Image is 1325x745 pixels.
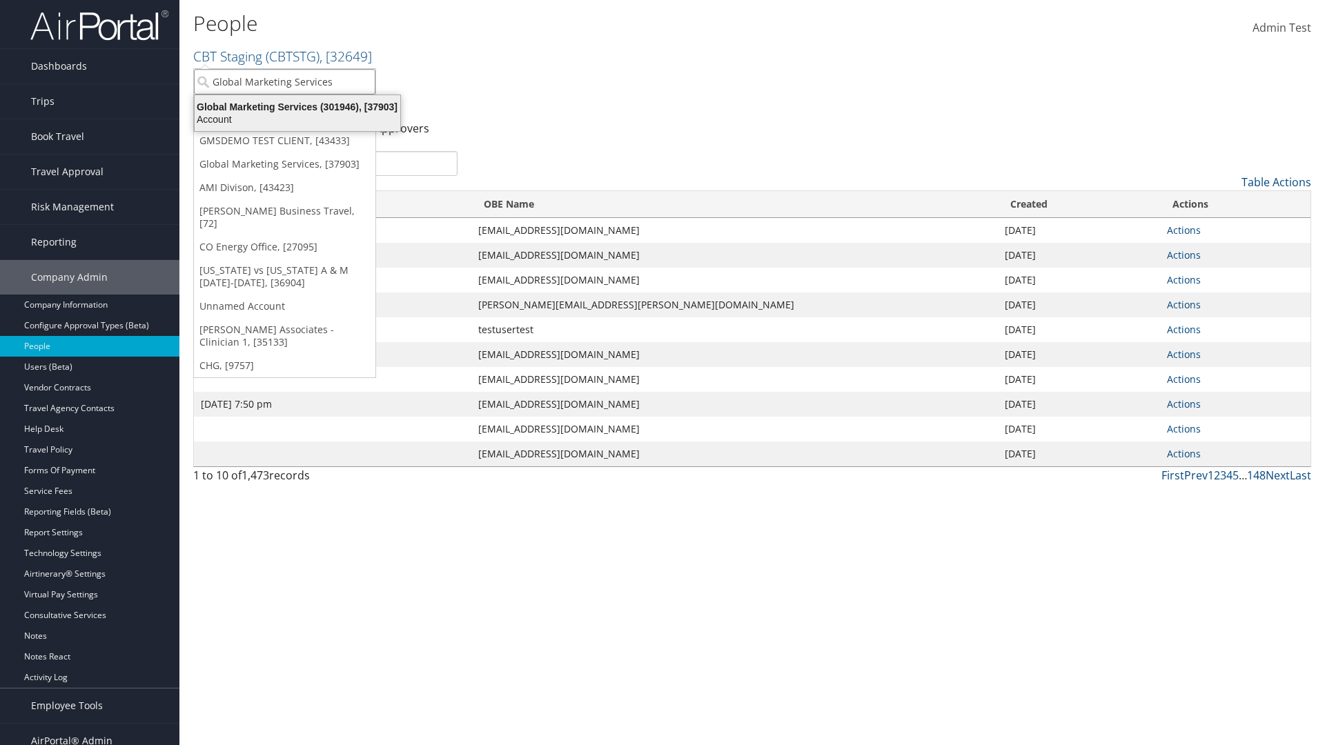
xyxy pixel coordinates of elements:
td: [EMAIL_ADDRESS][DOMAIN_NAME] [471,342,998,367]
td: [EMAIL_ADDRESS][DOMAIN_NAME] [471,268,998,292]
a: Global Marketing Services, [37903] [194,152,375,176]
th: Actions [1160,191,1311,218]
a: [PERSON_NAME] Associates - Clinician 1, [35133] [194,318,375,354]
td: [DATE] [998,342,1160,367]
th: Created: activate to sort column ascending [998,191,1160,218]
a: [PERSON_NAME] Business Travel, [72] [194,199,375,235]
td: [EMAIL_ADDRESS][DOMAIN_NAME] [471,243,998,268]
span: Book Travel [31,119,84,154]
a: CBT Staging [193,47,372,66]
a: Actions [1167,447,1201,460]
a: Unnamed Account [194,295,375,318]
a: Prev [1184,468,1208,483]
td: [EMAIL_ADDRESS][DOMAIN_NAME] [471,218,998,243]
a: Last [1290,468,1311,483]
a: [US_STATE] vs [US_STATE] A & M [DATE]-[DATE], [36904] [194,259,375,295]
span: Travel Approval [31,155,104,189]
a: Actions [1167,273,1201,286]
a: 2 [1214,468,1220,483]
td: [EMAIL_ADDRESS][DOMAIN_NAME] [471,367,998,392]
a: Approvers [375,121,429,136]
div: 1 to 10 of records [193,467,458,490]
span: , [ 32649 ] [320,47,372,66]
td: testusertest [471,317,998,342]
a: AMI Divison, [43423] [194,176,375,199]
td: [DATE] [998,417,1160,441]
span: Dashboards [31,49,87,83]
span: Risk Management [31,190,114,224]
span: Trips [31,84,55,119]
a: 148 [1247,468,1266,483]
span: Admin Test [1253,20,1311,35]
span: … [1239,468,1247,483]
td: [EMAIL_ADDRESS][DOMAIN_NAME] [471,417,998,441]
td: [DATE] [998,243,1160,268]
a: CHG, [9757] [194,354,375,377]
a: GMSDEMO TEST CLIENT, [43433] [194,129,375,152]
th: OBE Name: activate to sort column ascending [471,191,998,218]
a: First [1161,468,1184,483]
a: 3 [1220,468,1226,483]
a: Actions [1167,323,1201,336]
a: Actions [1167,248,1201,261]
td: [DATE] [998,292,1160,317]
a: CO Energy Office, [27095] [194,235,375,259]
a: Actions [1167,298,1201,311]
td: [EMAIL_ADDRESS][DOMAIN_NAME] [471,441,998,466]
a: 5 [1233,468,1239,483]
input: Search Accounts [194,69,375,95]
a: Actions [1167,372,1201,386]
a: Next [1266,468,1290,483]
a: Admin Test [1253,7,1311,50]
td: [DATE] [998,367,1160,392]
img: airportal-logo.png [30,9,168,41]
h1: People [193,9,939,38]
a: 1 [1208,468,1214,483]
a: Actions [1167,348,1201,361]
div: Global Marketing Services (301946), [37903] [186,101,409,113]
td: [DATE] [998,441,1160,466]
span: Company Admin [31,260,108,295]
span: Employee Tools [31,688,103,723]
td: [DATE] [998,268,1160,292]
td: [PERSON_NAME][EMAIL_ADDRESS][PERSON_NAME][DOMAIN_NAME] [471,292,998,317]
td: [DATE] [998,317,1160,342]
a: Actions [1167,223,1201,237]
td: [DATE] [998,218,1160,243]
a: Table Actions [1241,175,1311,190]
span: 1,473 [242,468,269,483]
span: Reporting [31,225,77,259]
td: [EMAIL_ADDRESS][DOMAIN_NAME] [471,392,998,417]
td: [DATE] [998,392,1160,417]
a: 4 [1226,468,1233,483]
a: Actions [1167,397,1201,410]
td: [DATE] 7:50 pm [194,392,471,417]
div: Account [186,113,409,126]
a: Actions [1167,422,1201,435]
span: ( CBTSTG ) [266,47,320,66]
